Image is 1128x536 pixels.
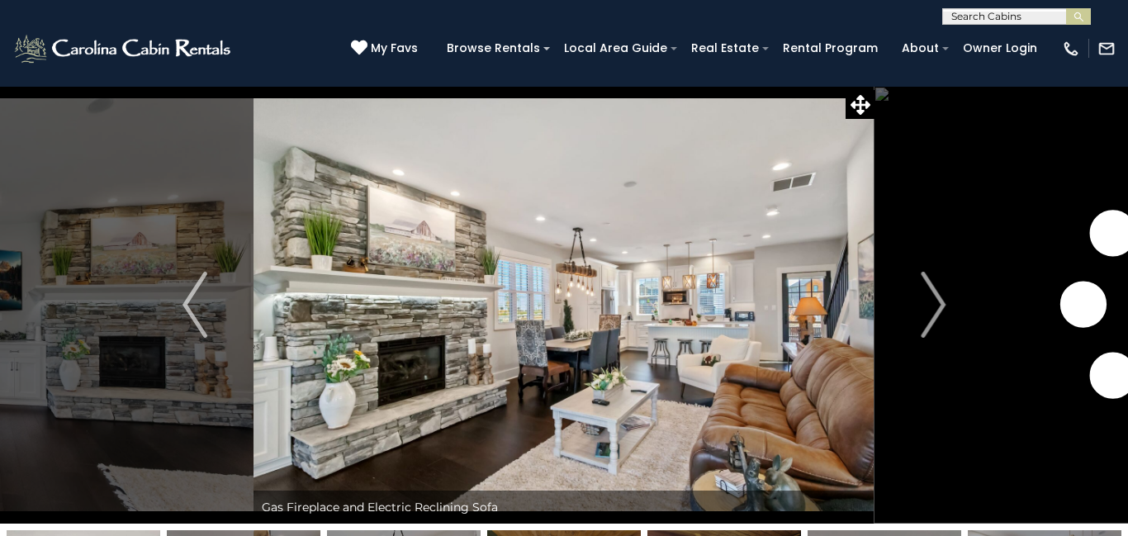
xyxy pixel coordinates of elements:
a: Real Estate [683,36,767,61]
a: Browse Rentals [438,36,548,61]
img: arrow [182,272,207,338]
a: About [893,36,947,61]
a: My Favs [351,40,422,58]
img: mail-regular-white.png [1097,40,1116,58]
a: Local Area Guide [556,36,675,61]
button: Next [874,86,992,524]
img: arrow [921,272,946,338]
a: Owner Login [955,36,1045,61]
img: phone-regular-white.png [1062,40,1080,58]
div: Gas Fireplace and Electric Reclining Sofa [254,491,874,524]
span: My Favs [371,40,418,57]
button: Previous [136,86,254,524]
img: White-1-2.png [12,32,235,65]
a: Rental Program [775,36,886,61]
